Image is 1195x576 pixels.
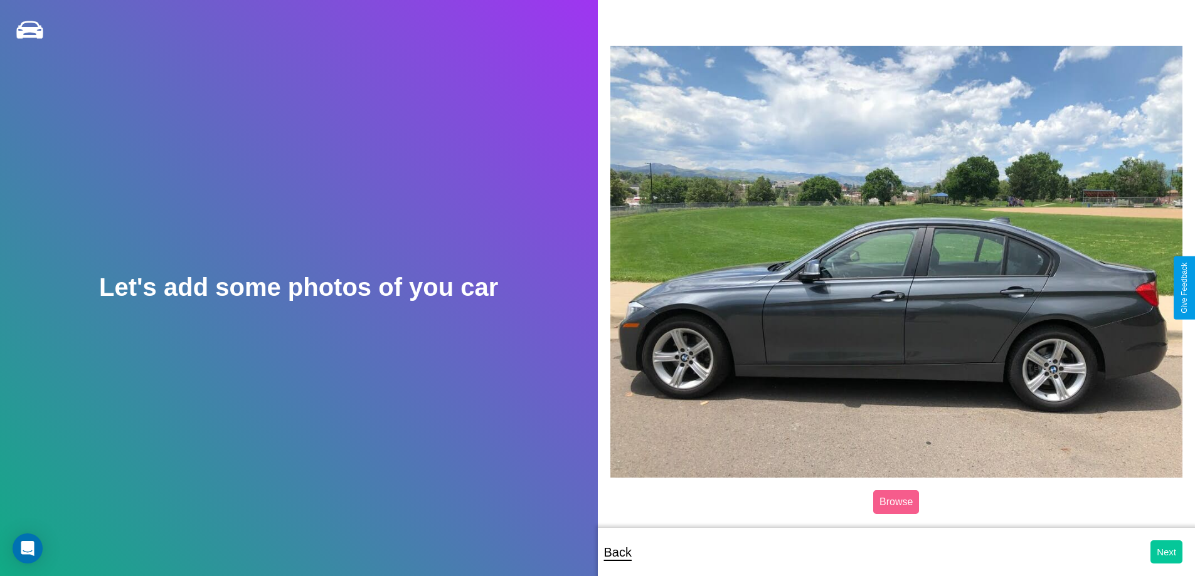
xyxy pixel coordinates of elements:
[1180,263,1189,313] div: Give Feedback
[99,273,498,301] h2: Let's add some photos of you car
[610,46,1183,477] img: posted
[13,533,43,563] div: Open Intercom Messenger
[873,490,919,514] label: Browse
[604,541,632,563] p: Back
[1150,540,1182,563] button: Next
